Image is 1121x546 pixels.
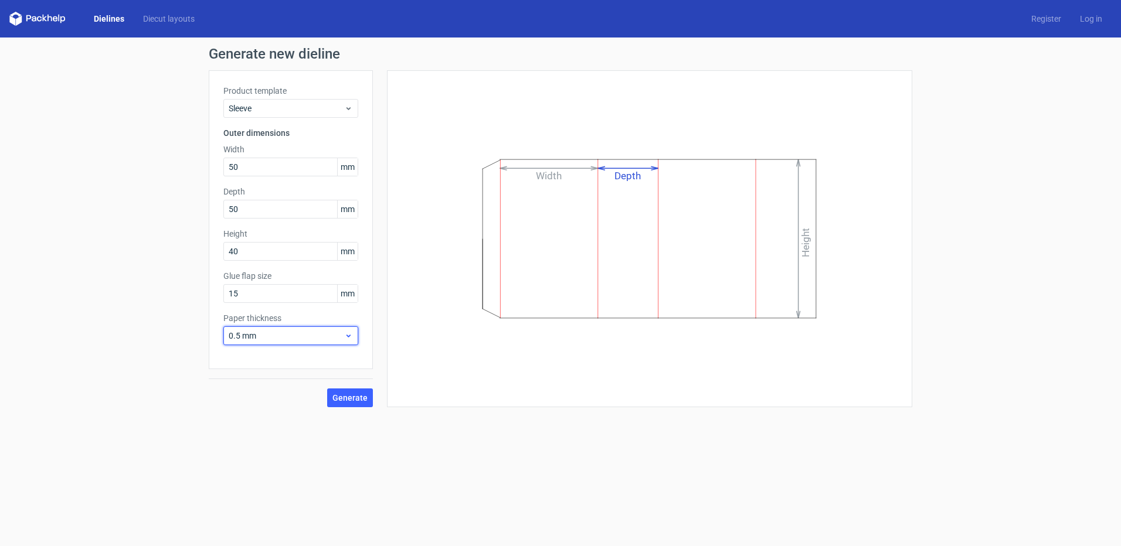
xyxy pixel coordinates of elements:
[327,388,373,407] button: Generate
[1071,13,1112,25] a: Log in
[223,270,358,282] label: Glue flap size
[223,312,358,324] label: Paper thickness
[615,170,641,182] text: Depth
[800,228,812,257] text: Height
[209,47,912,61] h1: Generate new dieline
[332,394,368,402] span: Generate
[223,127,358,139] h3: Outer dimensions
[337,158,358,176] span: mm
[536,170,562,182] text: Width
[223,228,358,240] label: Height
[337,243,358,260] span: mm
[84,13,134,25] a: Dielines
[337,285,358,302] span: mm
[229,330,344,342] span: 0.5 mm
[337,200,358,218] span: mm
[223,144,358,155] label: Width
[134,13,204,25] a: Diecut layouts
[229,103,344,114] span: Sleeve
[223,186,358,197] label: Depth
[1022,13,1071,25] a: Register
[223,85,358,97] label: Product template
